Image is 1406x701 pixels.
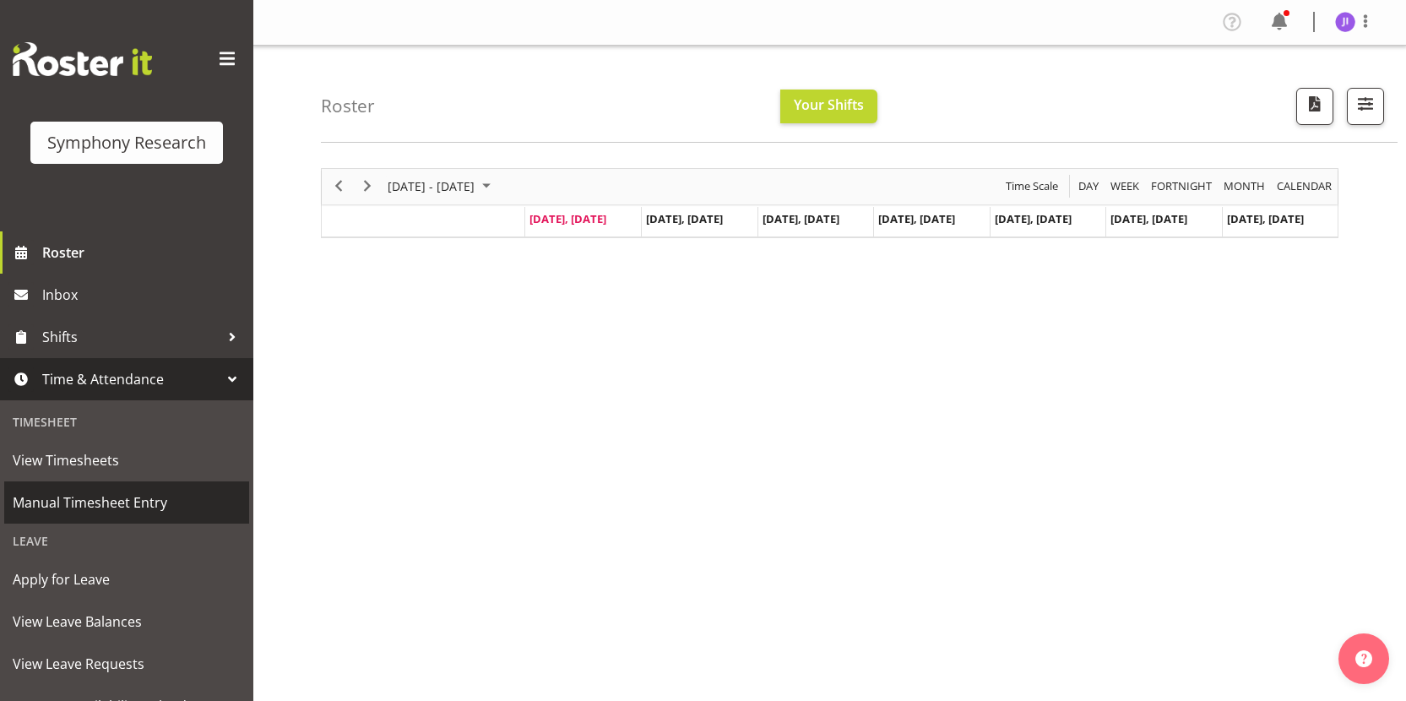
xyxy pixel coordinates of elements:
div: Timesheet [4,405,249,439]
span: [DATE], [DATE] [529,211,606,226]
button: Filter Shifts [1347,88,1384,125]
button: Fortnight [1148,176,1215,197]
span: View Leave Requests [13,651,241,677]
span: Time & Attendance [42,367,220,392]
img: help-xxl-2.png [1355,650,1372,667]
a: View Leave Requests [4,643,249,685]
span: [DATE], [DATE] [1227,211,1304,226]
button: Your Shifts [780,90,877,123]
span: [DATE], [DATE] [646,211,723,226]
button: Month [1274,176,1335,197]
button: Previous [328,176,350,197]
button: August 2025 [385,176,498,197]
button: Timeline Day [1076,176,1102,197]
div: Leave [4,524,249,558]
span: Month [1222,176,1267,197]
span: Apply for Leave [13,567,241,592]
span: Shifts [42,324,220,350]
div: previous period [324,169,353,204]
span: calendar [1275,176,1333,197]
img: Rosterit website logo [13,42,152,76]
img: jonathan-isidoro5583.jpg [1335,12,1355,32]
div: Timeline Week of August 11, 2025 [321,168,1338,238]
button: Next [356,176,379,197]
a: Manual Timesheet Entry [4,481,249,524]
button: Timeline Week [1108,176,1143,197]
span: Day [1077,176,1100,197]
span: Your Shifts [794,95,864,114]
span: Fortnight [1149,176,1213,197]
a: View Leave Balances [4,600,249,643]
button: Download a PDF of the roster according to the set date range. [1296,88,1333,125]
span: Roster [42,240,245,265]
span: Manual Timesheet Entry [13,490,241,515]
div: next period [353,169,382,204]
span: [DATE], [DATE] [878,211,955,226]
span: Time Scale [1004,176,1060,197]
a: View Timesheets [4,439,249,481]
div: August 11 - 17, 2025 [382,169,501,204]
span: Week [1109,176,1141,197]
span: View Leave Balances [13,609,241,634]
span: [DATE], [DATE] [1110,211,1187,226]
a: Apply for Leave [4,558,249,600]
span: [DATE] - [DATE] [386,176,476,197]
span: [DATE], [DATE] [995,211,1072,226]
button: Time Scale [1003,176,1061,197]
span: View Timesheets [13,448,241,473]
button: Timeline Month [1221,176,1268,197]
h4: Roster [321,96,375,116]
div: Symphony Research [47,130,206,155]
span: Inbox [42,282,245,307]
span: [DATE], [DATE] [763,211,839,226]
